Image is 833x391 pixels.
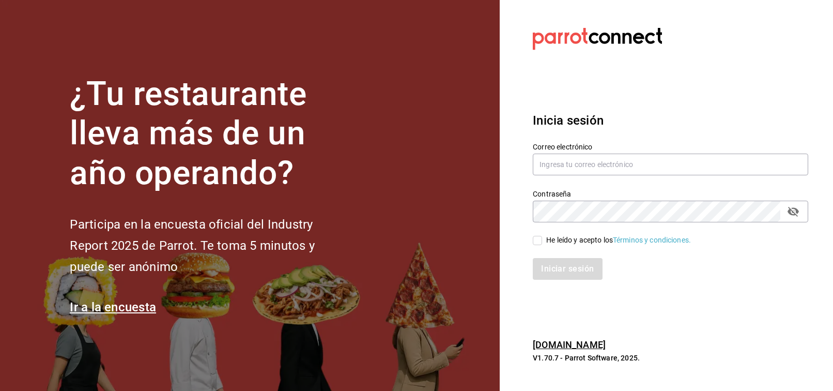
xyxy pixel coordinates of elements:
[70,300,156,314] a: Ir a la encuesta
[613,236,691,244] a: Términos y condiciones.
[533,353,808,363] p: V1.70.7 - Parrot Software, 2025.
[533,154,808,175] input: Ingresa tu correo electrónico
[533,111,808,130] h3: Inicia sesión
[533,143,808,150] label: Correo electrónico
[533,190,808,197] label: Contraseña
[784,203,802,220] button: passwordField
[533,339,606,350] a: [DOMAIN_NAME]
[546,235,691,246] div: He leído y acepto los
[70,74,349,193] h1: ¿Tu restaurante lleva más de un año operando?
[70,214,349,277] h2: Participa en la encuesta oficial del Industry Report 2025 de Parrot. Te toma 5 minutos y puede se...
